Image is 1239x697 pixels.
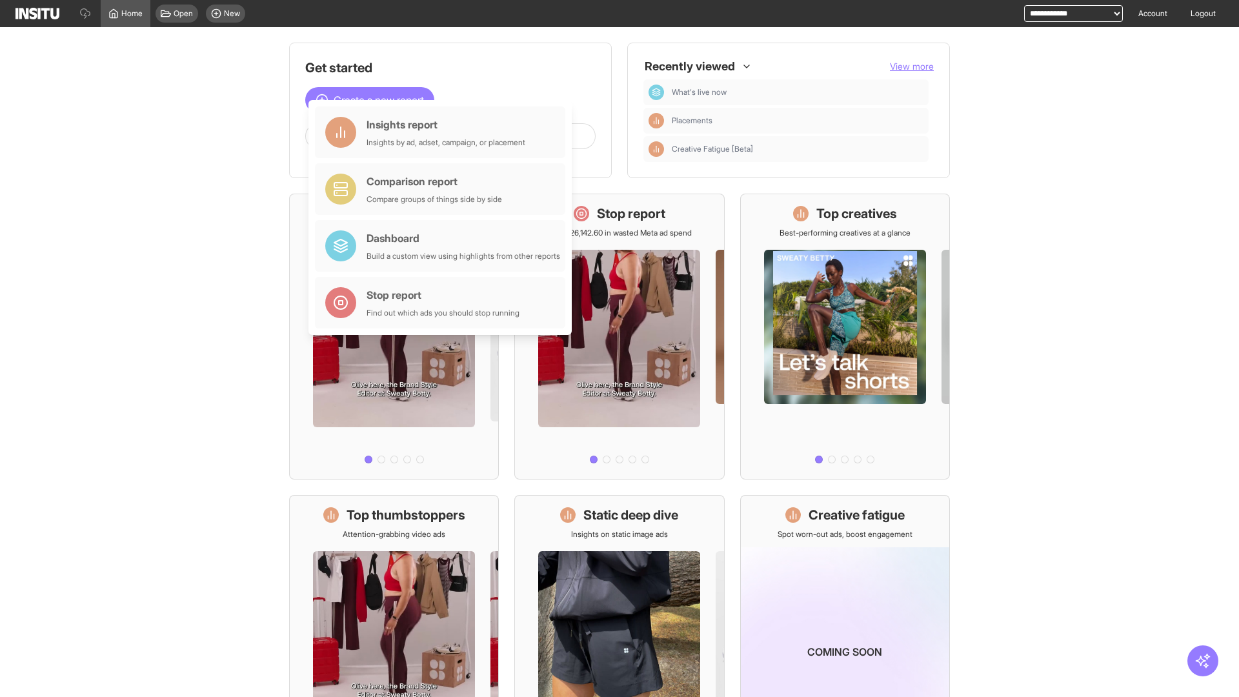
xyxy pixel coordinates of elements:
button: Create a new report [305,87,434,113]
a: Stop reportSave £26,142.60 in wasted Meta ad spend [514,194,724,480]
div: Stop report [367,287,519,303]
span: New [224,8,240,19]
span: Home [121,8,143,19]
span: View more [890,61,934,72]
span: Placements [672,116,923,126]
span: Creative Fatigue [Beta] [672,144,753,154]
h1: Top thumbstoppers [347,506,465,524]
a: Top creativesBest-performing creatives at a glance [740,194,950,480]
p: Save £26,142.60 in wasted Meta ad spend [547,228,692,238]
div: Dashboard [367,230,560,246]
a: What's live nowSee all active ads instantly [289,194,499,480]
span: Open [174,8,193,19]
h1: Static deep dive [583,506,678,524]
div: Dashboard [649,85,664,100]
button: View more [890,60,934,73]
span: Creative Fatigue [Beta] [672,144,923,154]
div: Build a custom view using highlights from other reports [367,251,560,261]
img: Logo [15,8,59,19]
span: Create a new report [334,92,424,108]
div: Insights report [367,117,525,132]
div: Find out which ads you should stop running [367,308,519,318]
div: Insights [649,141,664,157]
div: Insights by ad, adset, campaign, or placement [367,137,525,148]
h1: Stop report [597,205,665,223]
p: Best-performing creatives at a glance [780,228,911,238]
div: Compare groups of things side by side [367,194,502,205]
h1: Top creatives [816,205,897,223]
div: Insights [649,113,664,128]
div: Comparison report [367,174,502,189]
p: Attention-grabbing video ads [343,529,445,540]
span: What's live now [672,87,727,97]
h1: Get started [305,59,596,77]
span: What's live now [672,87,923,97]
span: Placements [672,116,712,126]
p: Insights on static image ads [571,529,668,540]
